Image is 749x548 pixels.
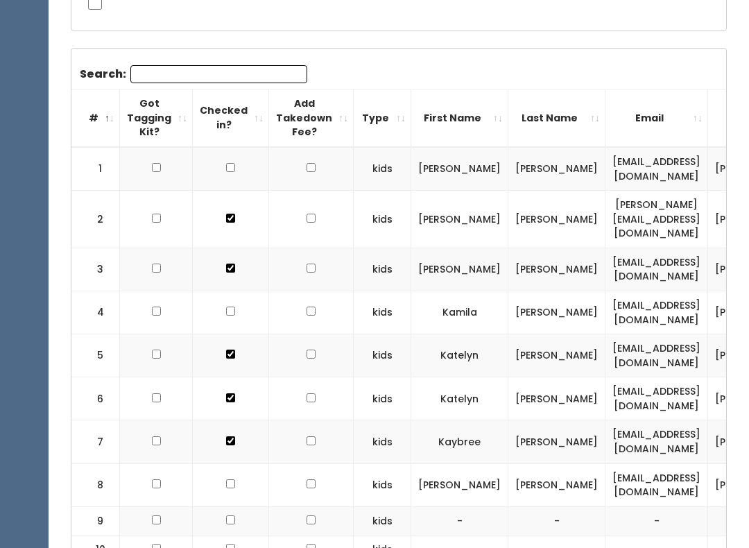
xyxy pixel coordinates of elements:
[411,506,508,536] td: -
[605,377,708,420] td: [EMAIL_ADDRESS][DOMAIN_NAME]
[120,89,193,147] th: Got Tagging Kit?: activate to sort column ascending
[605,334,708,377] td: [EMAIL_ADDRESS][DOMAIN_NAME]
[411,420,508,463] td: Kaybree
[605,463,708,506] td: [EMAIL_ADDRESS][DOMAIN_NAME]
[71,248,120,291] td: 3
[71,89,120,147] th: #: activate to sort column descending
[508,420,605,463] td: [PERSON_NAME]
[71,147,120,191] td: 1
[354,191,411,248] td: kids
[130,65,307,83] input: Search:
[411,377,508,420] td: Katelyn
[354,420,411,463] td: kids
[508,147,605,191] td: [PERSON_NAME]
[411,191,508,248] td: [PERSON_NAME]
[508,291,605,334] td: [PERSON_NAME]
[605,291,708,334] td: [EMAIL_ADDRESS][DOMAIN_NAME]
[269,89,354,147] th: Add Takedown Fee?: activate to sort column ascending
[354,89,411,147] th: Type: activate to sort column ascending
[508,506,605,536] td: -
[80,65,307,83] label: Search:
[354,377,411,420] td: kids
[411,334,508,377] td: Katelyn
[508,191,605,248] td: [PERSON_NAME]
[411,89,508,147] th: First Name: activate to sort column ascending
[71,463,120,506] td: 8
[354,147,411,191] td: kids
[71,334,120,377] td: 5
[508,248,605,291] td: [PERSON_NAME]
[508,89,605,147] th: Last Name: activate to sort column ascending
[193,89,269,147] th: Checked in?: activate to sort column ascending
[71,291,120,334] td: 4
[411,463,508,506] td: [PERSON_NAME]
[71,377,120,420] td: 6
[354,291,411,334] td: kids
[605,506,708,536] td: -
[71,506,120,536] td: 9
[411,147,508,191] td: [PERSON_NAME]
[605,147,708,191] td: [EMAIL_ADDRESS][DOMAIN_NAME]
[605,248,708,291] td: [EMAIL_ADDRESS][DOMAIN_NAME]
[508,463,605,506] td: [PERSON_NAME]
[508,334,605,377] td: [PERSON_NAME]
[354,463,411,506] td: kids
[605,89,708,147] th: Email: activate to sort column ascending
[71,420,120,463] td: 7
[411,291,508,334] td: Kamila
[354,506,411,536] td: kids
[605,191,708,248] td: [PERSON_NAME][EMAIL_ADDRESS][DOMAIN_NAME]
[508,377,605,420] td: [PERSON_NAME]
[71,191,120,248] td: 2
[354,248,411,291] td: kids
[411,248,508,291] td: [PERSON_NAME]
[605,420,708,463] td: [EMAIL_ADDRESS][DOMAIN_NAME]
[354,334,411,377] td: kids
